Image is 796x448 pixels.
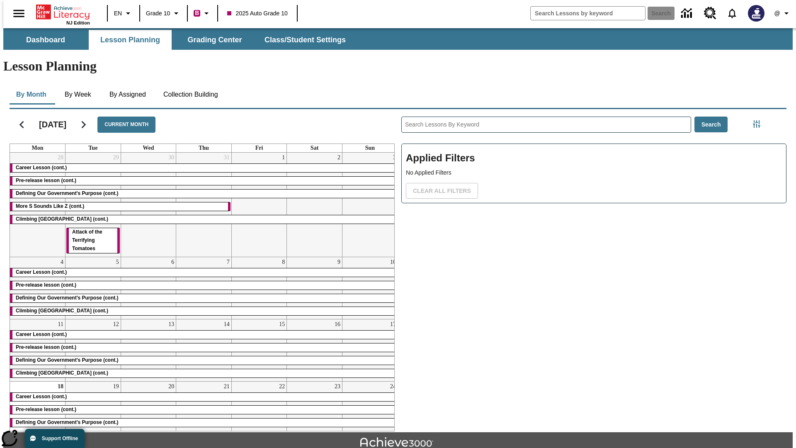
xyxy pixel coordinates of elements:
[3,106,395,431] div: Calendar
[16,344,76,350] span: Pre-release lesson (cont.)
[66,319,121,381] td: August 12, 2025
[10,190,398,198] div: Defining Our Government's Purpose (cont.)
[36,3,90,25] div: Home
[388,382,398,392] a: August 24, 2025
[336,153,342,163] a: August 2, 2025
[10,202,231,211] div: More S Sounds Like Z (cont.)
[121,257,176,319] td: August 6, 2025
[531,7,645,20] input: search field
[66,153,121,257] td: July 29, 2025
[342,153,398,257] td: August 3, 2025
[774,9,780,18] span: @
[287,319,342,381] td: August 16, 2025
[59,257,65,267] a: August 4, 2025
[16,282,76,288] span: Pre-release lesson (cont.)
[10,164,398,172] div: Career Lesson (cont.)
[277,382,286,392] a: August 22, 2025
[231,319,287,381] td: August 15, 2025
[42,436,78,441] span: Support Offline
[121,319,176,381] td: August 13, 2025
[10,294,398,302] div: Defining Our Government's Purpose (cont.)
[16,308,108,314] span: Climbing Mount Tai (cont.)
[748,116,765,132] button: Filters Side menu
[97,117,155,133] button: Current Month
[333,319,342,329] a: August 16, 2025
[231,257,287,319] td: August 8, 2025
[56,382,65,392] a: August 18, 2025
[10,343,398,352] div: Pre-release lesson (cont.)
[231,381,287,443] td: August 22, 2025
[25,429,85,448] button: Support Offline
[66,20,90,25] span: NJ Edition
[89,30,172,50] button: Lesson Planning
[10,369,398,377] div: Climbing Mount Tai (cont.)
[103,85,153,105] button: By Assigned
[176,319,232,381] td: August 14, 2025
[146,9,170,18] span: Grade 10
[277,319,286,329] a: August 15, 2025
[3,28,793,50] div: SubNavbar
[157,85,225,105] button: Collection Building
[406,148,782,168] h2: Applied Filters
[143,6,184,21] button: Grade: Grade 10, Select a grade
[16,357,119,363] span: Defining Our Government's Purpose (cont.)
[112,153,121,163] a: July 29, 2025
[721,2,743,24] a: Notifications
[30,144,45,152] a: Monday
[36,4,90,20] a: Home
[112,319,121,329] a: August 12, 2025
[114,9,122,18] span: EN
[56,319,65,329] a: August 11, 2025
[10,268,398,277] div: Career Lesson (cont.)
[10,215,398,224] div: Climbing Mount Tai (cont.)
[110,6,137,21] button: Language: EN, Select a language
[222,319,231,329] a: August 14, 2025
[402,117,691,132] input: Search Lessons By Keyword
[395,106,786,431] div: Search
[16,407,76,412] span: Pre-release lesson (cont.)
[10,85,53,105] button: By Month
[16,216,108,222] span: Climbing Mount Tai (cont.)
[173,30,256,50] button: Grading Center
[170,257,176,267] a: August 6, 2025
[73,114,94,135] button: Next
[87,144,99,152] a: Tuesday
[287,153,342,257] td: August 2, 2025
[388,319,398,329] a: August 17, 2025
[287,257,342,319] td: August 9, 2025
[388,257,398,267] a: August 10, 2025
[287,381,342,443] td: August 23, 2025
[10,406,398,414] div: Pre-release lesson (cont.)
[66,381,121,443] td: August 19, 2025
[309,144,320,152] a: Saturday
[7,1,31,26] button: Open side menu
[769,6,796,21] button: Profile/Settings
[10,177,398,185] div: Pre-release lesson (cont.)
[141,144,155,152] a: Wednesday
[748,5,764,22] img: Avatar
[699,2,721,24] a: Resource Center, Will open in new tab
[16,331,67,337] span: Career Lesson (cont.)
[743,2,769,24] button: Select a new avatar
[16,370,108,376] span: Climbing Mount Tai (cont.)
[176,257,232,319] td: August 7, 2025
[176,381,232,443] td: August 21, 2025
[16,394,67,399] span: Career Lesson (cont.)
[66,228,120,253] div: Attack of the Terrifying Tomatoes
[16,295,119,301] span: Defining Our Government's Purpose (cont.)
[391,153,398,163] a: August 3, 2025
[167,319,176,329] a: August 13, 2025
[280,257,286,267] a: August 8, 2025
[401,144,786,203] div: Applied Filters
[10,319,66,381] td: August 11, 2025
[694,117,728,133] button: Search
[342,381,398,443] td: August 24, 2025
[11,114,32,135] button: Previous
[121,153,176,257] td: July 30, 2025
[16,165,67,170] span: Career Lesson (cont.)
[333,382,342,392] a: August 23, 2025
[10,281,398,290] div: Pre-release lesson (cont.)
[4,30,87,50] button: Dashboard
[167,153,176,163] a: July 30, 2025
[10,381,66,443] td: August 18, 2025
